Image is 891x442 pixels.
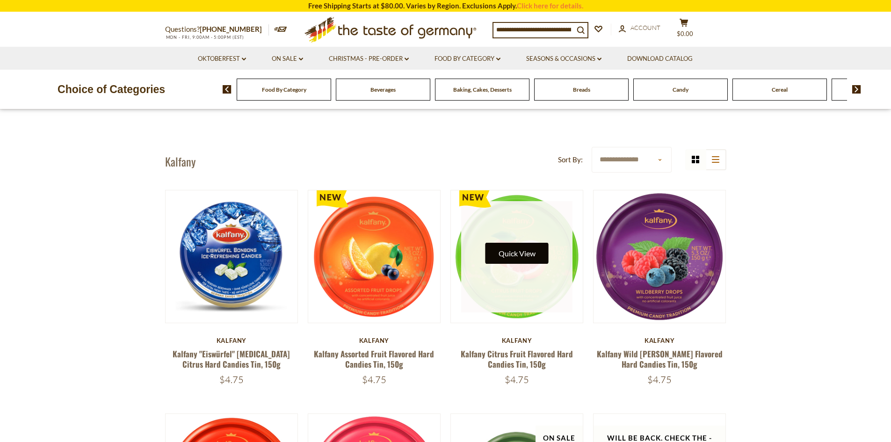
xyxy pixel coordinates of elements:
[362,374,386,385] span: $4.75
[329,54,409,64] a: Christmas - PRE-ORDER
[505,374,529,385] span: $4.75
[370,86,396,93] a: Beverages
[308,337,441,344] div: Kalfany
[166,190,298,323] img: Kalfany
[165,337,298,344] div: Kalfany
[450,337,584,344] div: Kalfany
[619,23,660,33] a: Account
[451,190,583,323] img: Kalfany
[165,35,245,40] span: MON - FRI, 9:00AM - 5:00PM (EST)
[772,86,788,93] a: Cereal
[223,85,232,94] img: previous arrow
[435,54,500,64] a: Food By Category
[485,243,549,264] button: Quick View
[165,154,196,168] h1: Kalfany
[673,86,688,93] a: Candy
[677,30,693,37] span: $0.00
[670,18,698,42] button: $0.00
[200,25,262,33] a: [PHONE_NUMBER]
[219,374,244,385] span: $4.75
[308,190,441,323] img: Kalfany
[630,24,660,31] span: Account
[593,337,726,344] div: Kalfany
[198,54,246,64] a: Oktoberfest
[558,154,583,166] label: Sort By:
[173,348,290,370] a: Kalfany "Eiswürfel" [MEDICAL_DATA] Citrus Hard Candies Tin, 150g
[627,54,693,64] a: Download Catalog
[852,85,861,94] img: next arrow
[597,348,723,370] a: Kalfany Wild [PERSON_NAME] Flavored Hard Candies Tin, 150g
[262,86,306,93] a: Food By Category
[526,54,601,64] a: Seasons & Occasions
[165,23,269,36] p: Questions?
[461,348,573,370] a: Kalfany Citrus Fruit Flavored Hard Candies Tin, 150g
[272,54,303,64] a: On Sale
[573,86,590,93] a: Breads
[647,374,672,385] span: $4.75
[517,1,583,10] a: Click here for details.
[314,348,434,370] a: Kalfany Assorted Fruit Flavored Hard Candies Tin, 150g
[594,190,726,323] img: Kalfany
[453,86,512,93] a: Baking, Cakes, Desserts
